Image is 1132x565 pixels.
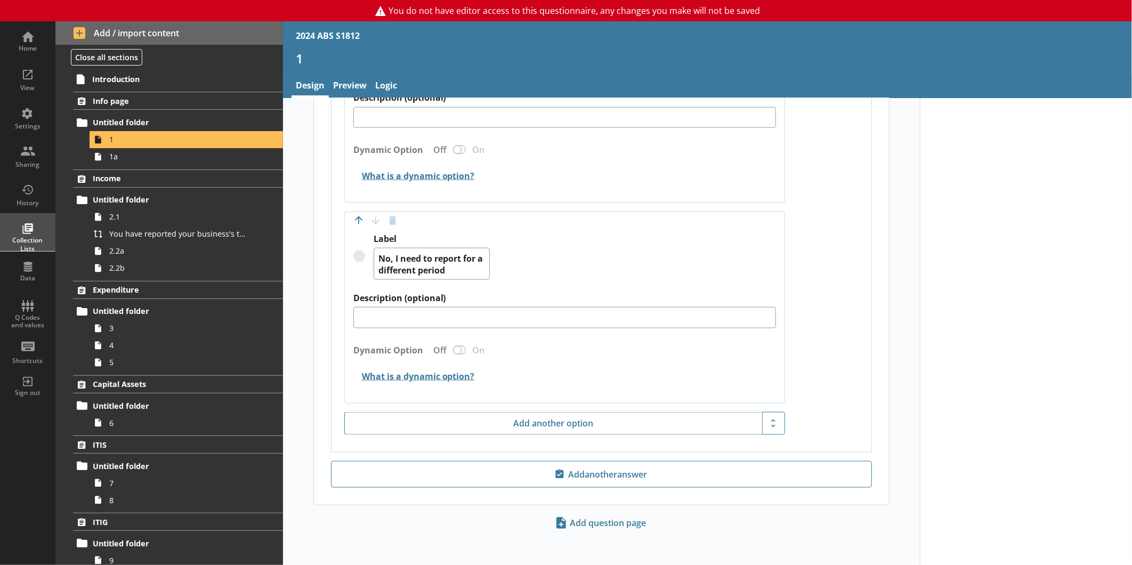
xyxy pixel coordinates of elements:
[55,170,283,277] li: IncomeUntitled folder2.1You have reported your business's total turnover for the period [From] to...
[90,474,283,491] a: 7
[109,478,248,488] span: 7
[90,208,283,225] a: 2.1
[78,457,283,509] li: Untitled folder78
[93,401,245,411] span: Untitled folder
[93,461,245,471] span: Untitled folder
[552,514,651,532] button: Add question page
[109,340,248,350] span: 4
[90,354,283,371] a: 5
[55,375,283,431] li: Capital AssetsUntitled folder6
[73,170,283,188] a: Income
[109,151,248,162] span: 1a
[9,236,46,253] div: Collection Lists
[55,92,283,165] li: Info pageUntitled folder11a
[109,418,248,428] span: 6
[9,84,46,92] div: View
[93,517,245,527] span: ITIG
[90,131,283,148] a: 1
[109,323,248,333] span: 3
[90,260,283,277] a: 2.2b
[296,30,360,42] div: 2024 ABS S1812
[90,243,283,260] a: 2.2a
[9,314,46,329] div: Q Codes and values
[9,44,46,53] div: Home
[371,75,401,98] a: Logic
[74,27,265,39] span: Add / import content
[336,466,868,483] span: Add another answer
[90,320,283,337] a: 3
[73,114,283,131] a: Untitled folder
[73,513,283,531] a: ITIG
[73,457,283,474] a: Untitled folder
[9,199,46,207] div: History
[353,92,777,103] label: Description (optional)
[73,397,283,414] a: Untitled folder
[9,357,46,365] div: Shortcuts
[73,191,283,208] a: Untitled folder
[292,75,329,98] a: Design
[109,263,248,273] span: 2.2b
[93,96,245,106] span: Info page
[9,274,46,282] div: Data
[93,538,245,548] span: Untitled folder
[93,440,245,450] span: ITIS
[93,195,245,205] span: Untitled folder
[553,514,650,531] span: Add question page
[9,122,46,131] div: Settings
[109,495,248,505] span: 8
[55,281,283,371] li: ExpenditureUntitled folder345
[93,285,245,295] span: Expenditure
[78,114,283,165] li: Untitled folder11a
[109,229,248,239] span: You have reported your business's total turnover for the period [From] to [To] to be [Total turno...
[90,225,283,243] a: You have reported your business's total turnover for the period [From] to [To] to be [Total turno...
[90,414,283,431] a: 6
[9,160,46,169] div: Sharing
[78,191,283,277] li: Untitled folder2.1You have reported your business's total turnover for the period [From] to [To] ...
[55,435,283,509] li: ITISUntitled folder78
[73,435,283,454] a: ITIS
[90,491,283,509] a: 8
[344,412,762,435] button: Add another option
[353,293,777,304] label: Description (optional)
[55,21,283,45] button: Add / import content
[374,248,490,280] textarea: No, I need to report for a different period
[71,49,142,66] button: Close all sections
[353,367,477,385] button: What is a dynamic option?
[78,397,283,431] li: Untitled folder6
[109,357,248,367] span: 5
[73,281,283,299] a: Expenditure
[73,92,283,110] a: Info page
[109,212,248,222] span: 2.1
[78,303,283,371] li: Untitled folder345
[331,461,872,488] button: Addanotheranswer
[93,173,245,183] span: Income
[109,134,248,144] span: 1
[73,375,283,393] a: Capital Assets
[72,70,283,87] a: Introduction
[93,379,245,389] span: Capital Assets
[90,148,283,165] a: 1a
[93,117,245,127] span: Untitled folder
[73,535,283,552] a: Untitled folder
[350,212,367,229] button: Move option up
[374,233,490,245] label: Label
[329,75,371,98] a: Preview
[93,306,245,316] span: Untitled folder
[296,50,1119,67] h1: 1
[73,303,283,320] a: Untitled folder
[92,74,244,84] span: Introduction
[109,246,248,256] span: 2.2a
[9,389,46,397] div: Sign out
[90,337,283,354] a: 4
[353,167,477,185] button: What is a dynamic option?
